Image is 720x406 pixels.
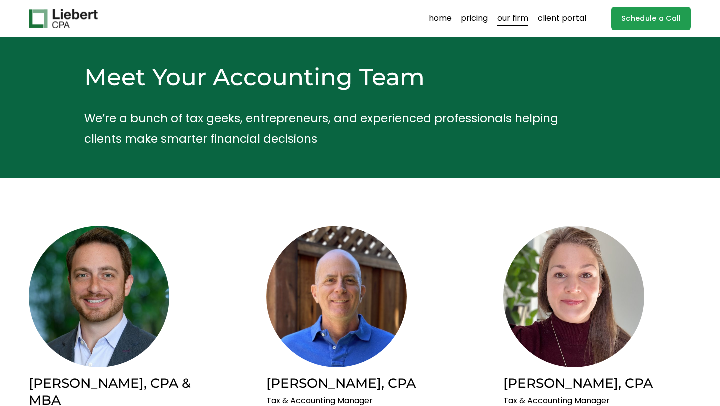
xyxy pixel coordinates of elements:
[29,9,98,28] img: Liebert CPA
[461,11,488,27] a: pricing
[611,7,691,30] a: Schedule a Call
[266,226,407,367] img: Tommy Roberts
[84,62,580,92] h2: Meet Your Accounting Team
[538,11,586,27] a: client portal
[503,375,691,392] h2: [PERSON_NAME], CPA
[29,226,169,367] img: Brian Liebert
[84,108,580,149] p: We’re a bunch of tax geeks, entrepreneurs, and experienced professionals helping clients make sma...
[497,11,528,27] a: our firm
[429,11,452,27] a: home
[503,226,644,367] img: Jennie Ledesma
[266,375,454,392] h2: [PERSON_NAME], CPA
